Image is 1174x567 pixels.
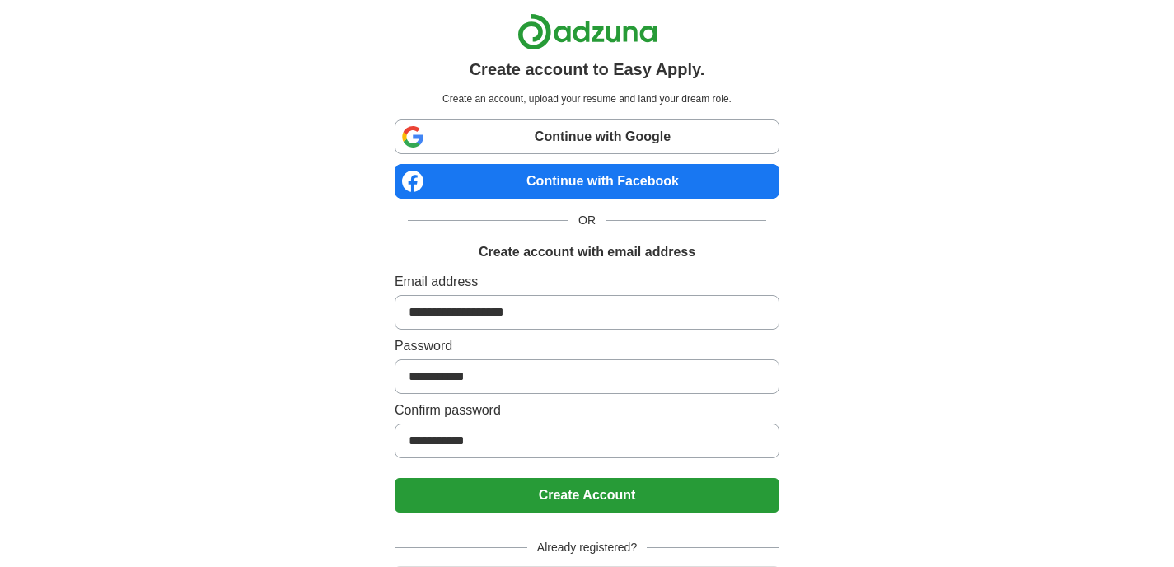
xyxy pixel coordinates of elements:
[479,242,695,262] h1: Create account with email address
[395,478,779,513] button: Create Account
[517,13,657,50] img: Adzuna logo
[395,119,779,154] a: Continue with Google
[470,57,705,82] h1: Create account to Easy Apply.
[568,212,606,229] span: OR
[395,401,779,420] label: Confirm password
[395,272,779,292] label: Email address
[395,336,779,356] label: Password
[395,164,779,199] a: Continue with Facebook
[398,91,776,106] p: Create an account, upload your resume and land your dream role.
[527,539,647,556] span: Already registered?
